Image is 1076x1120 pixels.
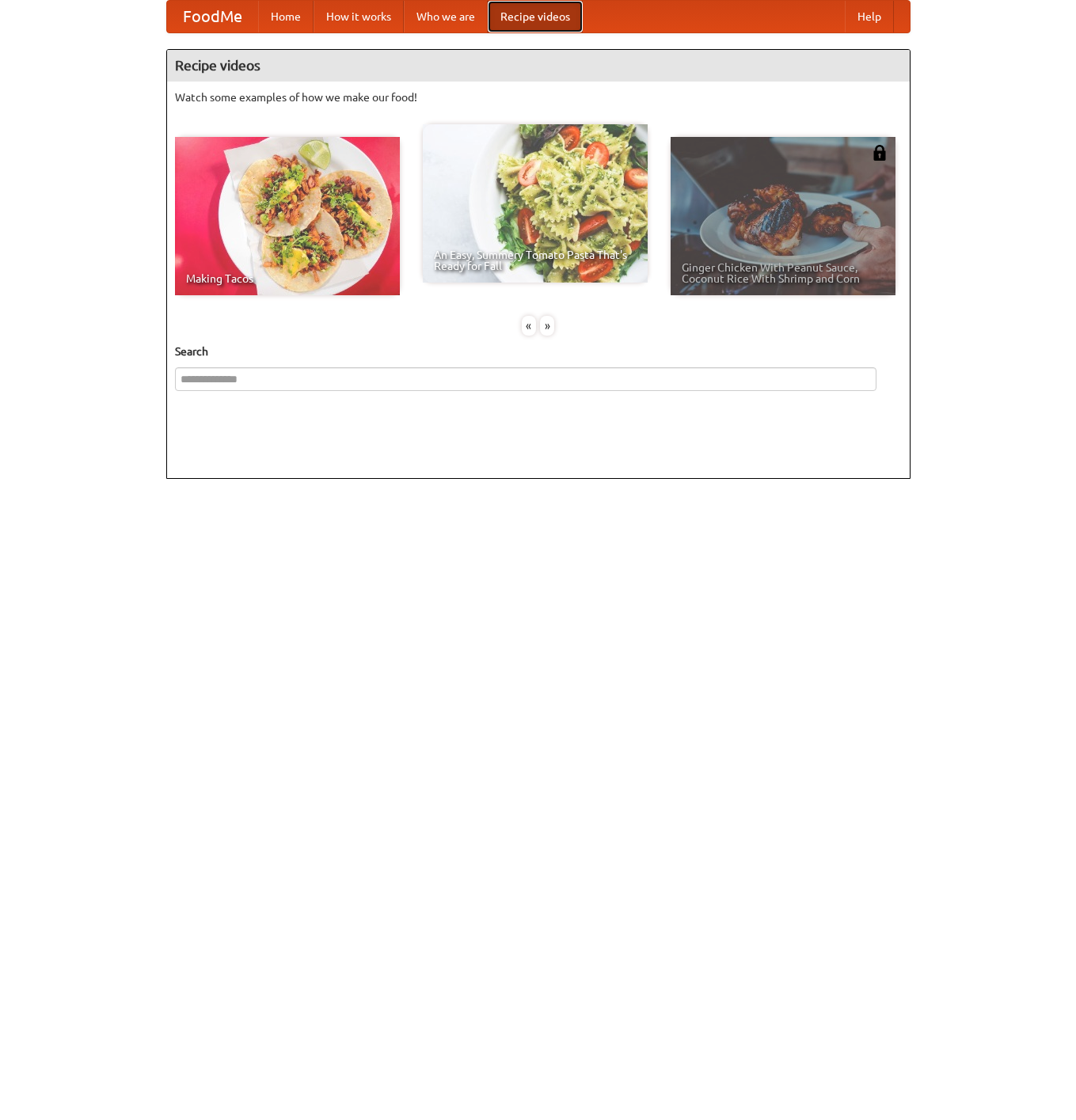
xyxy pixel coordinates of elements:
p: Watch some examples of how we make our food! [175,89,902,105]
a: Recipe videos [488,1,583,32]
a: Making Tacos [175,137,400,295]
span: Making Tacos [186,273,389,284]
div: » [540,316,554,336]
h4: Recipe videos [167,50,910,82]
a: How it works [314,1,404,32]
a: Help [845,1,894,32]
a: Home [258,1,314,32]
h5: Search [175,344,902,359]
a: Who we are [404,1,488,32]
a: An Easy, Summery Tomato Pasta That's Ready for Fall [423,124,648,283]
a: FoodMe [167,1,258,32]
img: 483408.png [872,145,888,161]
span: An Easy, Summery Tomato Pasta That's Ready for Fall [434,249,637,271]
div: « [522,316,536,336]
